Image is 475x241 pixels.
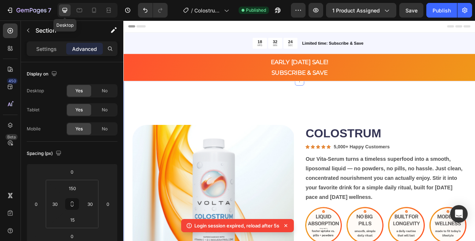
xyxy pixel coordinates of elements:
div: Publish [433,7,451,14]
strong: SUBSCRIBE & SAVE [184,61,255,70]
button: 7 [3,3,55,18]
input: 30px [49,199,60,210]
div: 32 [186,23,192,30]
p: 5,000+ Happy Customers [263,153,333,162]
iframe: Design area [123,21,475,241]
div: 18 [167,23,173,30]
div: Tablet [27,107,40,113]
p: Section [35,26,96,35]
input: 0 [31,199,42,210]
span: 1 product assigned [332,7,380,14]
div: 24 [205,23,211,30]
div: Undo/Redo [138,3,168,18]
p: HRS [167,30,173,33]
div: Open Intercom Messenger [450,205,468,223]
div: Display on [27,69,59,79]
button: Save [399,3,423,18]
p: Login session expired, reload after 5s [194,222,279,229]
p: 7 [48,6,51,15]
span: / [191,7,193,14]
strong: EARLY [DATE] SALE! [184,48,256,56]
span: Published [246,7,266,14]
div: Desktop [27,88,44,94]
p: SEC [205,30,211,33]
input: 15px [65,214,80,225]
div: Beta [5,134,18,140]
p: Our Vita-Serum turns a timeless superfood into a smooth, liposomal liquid — no powders, no pills,... [228,167,428,227]
div: Spacing (px) [27,149,63,159]
div: 450 [7,78,18,84]
button: 1 product assigned [326,3,396,18]
button: Publish [426,3,457,18]
span: Save [405,7,418,14]
div: Mobile [27,126,41,132]
p: MIN [186,30,192,33]
span: Colostrum Product Page [194,7,221,14]
p: Limited time: Subscribe & Save [223,25,438,32]
p: Settings [36,45,57,53]
h1: COLOSTRUM [227,130,429,151]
